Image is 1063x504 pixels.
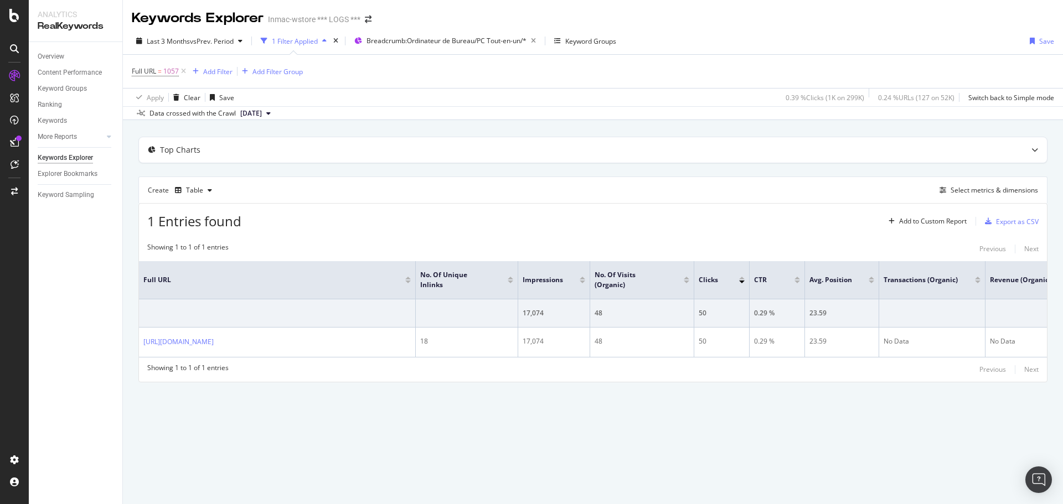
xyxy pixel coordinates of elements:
div: Next [1024,365,1039,374]
div: 1 Filter Applied [272,37,318,46]
div: 0.39 % Clicks ( 1K on 299K ) [786,93,864,102]
a: More Reports [38,131,104,143]
button: 1 Filter Applied [256,32,331,50]
span: Last 3 Months [147,37,190,46]
span: 2025 Sep. 1st [240,108,262,118]
a: Keywords [38,115,115,127]
div: Keyword Groups [565,37,616,46]
div: Keyword Sampling [38,189,94,201]
div: Keywords Explorer [132,9,264,28]
div: Keywords [38,115,67,127]
span: No. of Visits (Organic) [595,270,667,290]
div: Open Intercom Messenger [1025,466,1052,493]
span: 1 Entries found [147,212,241,230]
div: Content Performance [38,67,102,79]
div: Export as CSV [996,217,1039,226]
div: Save [219,93,234,102]
button: Breadcrumb:Ordinateur de Bureau/PC Tout-en-un/* [350,32,540,50]
div: Save [1039,37,1054,46]
div: No Data [884,336,981,346]
button: Clear [169,89,200,106]
div: Showing 1 to 1 of 1 entries [147,242,229,256]
div: Keywords Explorer [38,152,93,164]
div: 50 [699,336,745,346]
div: 50 [699,308,745,318]
div: Previous [979,365,1006,374]
button: Last 3 MonthsvsPrev. Period [132,32,247,50]
div: 48 [595,336,689,346]
div: RealKeywords [38,20,113,33]
a: Keywords Explorer [38,152,115,164]
div: Overview [38,51,64,63]
span: No. of Unique Inlinks [420,270,491,290]
div: Add to Custom Report [899,218,967,225]
div: Explorer Bookmarks [38,168,97,180]
span: vs Prev. Period [190,37,234,46]
span: Impressions [523,275,563,285]
a: Keyword Groups [38,83,115,95]
button: Previous [979,242,1006,256]
div: 17,074 [523,336,585,346]
div: Add Filter Group [252,67,303,76]
div: 17,074 [523,308,585,318]
button: Previous [979,363,1006,376]
div: Previous [979,244,1006,253]
div: 48 [595,308,689,318]
div: Apply [147,93,164,102]
div: Create [148,181,216,199]
button: Switch back to Simple mode [964,89,1054,106]
a: Explorer Bookmarks [38,168,115,180]
a: Keyword Sampling [38,189,115,201]
a: Overview [38,51,115,63]
a: Content Performance [38,67,115,79]
span: Full URL [143,275,389,285]
div: 0.24 % URLs ( 127 on 52K ) [878,93,954,102]
div: Top Charts [160,144,200,155]
div: Showing 1 to 1 of 1 entries [147,363,229,376]
div: Analytics [38,9,113,20]
button: [DATE] [236,107,275,120]
div: Add Filter [203,67,233,76]
div: 0.29 % [754,336,800,346]
a: Ranking [38,99,115,111]
div: 23.59 [809,308,874,318]
div: Select metrics & dimensions [951,185,1038,195]
span: Clicks [699,275,723,285]
button: Table [171,181,216,199]
div: More Reports [38,131,77,143]
span: Avg. Position [809,275,852,285]
span: Full URL [132,66,156,76]
span: CTR [754,275,778,285]
div: Ranking [38,99,62,111]
div: Switch back to Simple mode [968,93,1054,102]
button: Next [1024,242,1039,256]
span: Transactions (Organic) [884,275,958,285]
button: Select metrics & dimensions [935,184,1038,197]
span: Breadcrumb: Ordinateur de Bureau/PC Tout-en-un/* [367,36,527,45]
span: = [158,66,162,76]
span: 1057 [163,64,179,79]
button: Export as CSV [981,212,1039,230]
button: Add to Custom Report [884,212,967,230]
button: Add Filter Group [238,65,303,78]
div: 23.59 [809,336,874,346]
span: Revenue (Organic) [990,275,1051,285]
div: arrow-right-arrow-left [365,15,371,23]
div: Next [1024,244,1039,253]
a: [URL][DOMAIN_NAME] [143,336,214,347]
div: Data crossed with the Crawl [149,108,236,118]
div: Table [186,187,203,194]
div: Keyword Groups [38,83,87,95]
button: Save [1025,32,1054,50]
div: 18 [420,336,513,346]
div: times [331,35,340,46]
button: Add Filter [188,65,233,78]
button: Apply [132,89,164,106]
button: Keyword Groups [550,32,621,50]
button: Save [205,89,234,106]
button: Next [1024,363,1039,376]
div: Clear [184,93,200,102]
div: 0.29 % [754,308,800,318]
